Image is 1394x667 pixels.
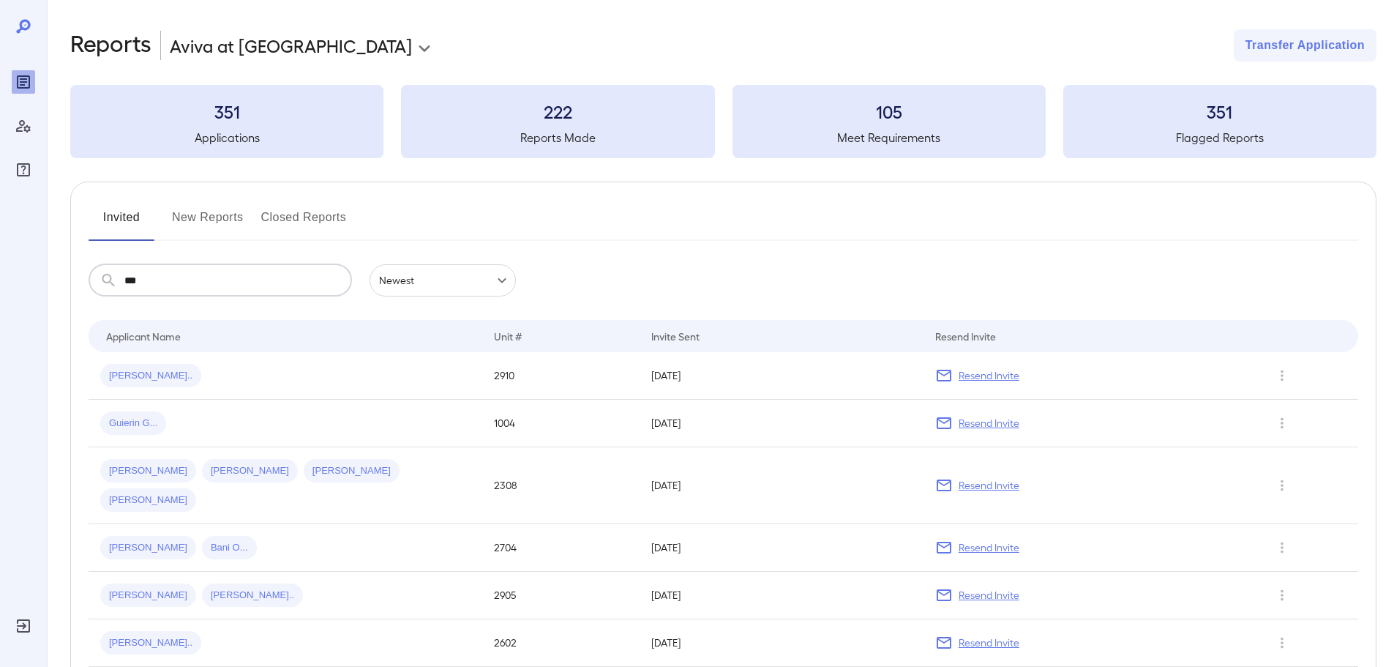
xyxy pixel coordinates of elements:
h5: Reports Made [401,129,714,146]
td: 1004 [482,400,640,447]
td: 2910 [482,352,640,400]
p: Aviva at [GEOGRAPHIC_DATA] [170,34,412,57]
span: Guierin G... [100,417,166,431]
span: [PERSON_NAME] [100,493,196,507]
div: Manage Users [12,114,35,138]
button: Row Actions [1270,411,1294,435]
div: Log Out [12,614,35,638]
div: FAQ [12,158,35,182]
h3: 222 [401,100,714,123]
div: Unit # [494,327,522,345]
p: Resend Invite [959,478,1019,493]
div: Invite Sent [651,327,700,345]
button: Row Actions [1270,536,1294,559]
td: [DATE] [640,524,923,572]
button: Row Actions [1270,631,1294,655]
td: 2308 [482,447,640,524]
summary: 351Applications222Reports Made105Meet Requirements351Flagged Reports [70,85,1376,158]
p: Resend Invite [959,416,1019,431]
p: Resend Invite [959,540,1019,555]
div: Applicant Name [106,327,181,345]
span: [PERSON_NAME] [100,464,196,478]
div: Resend Invite [935,327,996,345]
h5: Flagged Reports [1063,129,1376,146]
span: [PERSON_NAME].. [100,636,201,650]
td: 2905 [482,572,640,619]
p: Resend Invite [959,588,1019,603]
span: [PERSON_NAME] [100,541,196,555]
span: Bani O... [202,541,257,555]
button: Row Actions [1270,584,1294,607]
p: Resend Invite [959,368,1019,383]
td: [DATE] [640,352,923,400]
span: [PERSON_NAME].. [202,589,303,603]
button: Row Actions [1270,364,1294,387]
button: Invited [89,206,154,241]
span: [PERSON_NAME] [202,464,298,478]
td: [DATE] [640,619,923,667]
h2: Reports [70,29,151,62]
td: [DATE] [640,400,923,447]
td: [DATE] [640,447,923,524]
button: Row Actions [1270,474,1294,497]
button: Closed Reports [261,206,347,241]
span: [PERSON_NAME].. [100,369,201,383]
h3: 351 [1063,100,1376,123]
button: Transfer Application [1234,29,1376,62]
span: [PERSON_NAME] [304,464,400,478]
td: [DATE] [640,572,923,619]
p: Resend Invite [959,636,1019,650]
td: 2704 [482,524,640,572]
h5: Meet Requirements [732,129,1046,146]
div: Reports [12,70,35,94]
td: 2602 [482,619,640,667]
span: [PERSON_NAME] [100,589,196,603]
h3: 105 [732,100,1046,123]
button: New Reports [172,206,244,241]
div: Newest [370,264,516,297]
h5: Applications [70,129,383,146]
h3: 351 [70,100,383,123]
